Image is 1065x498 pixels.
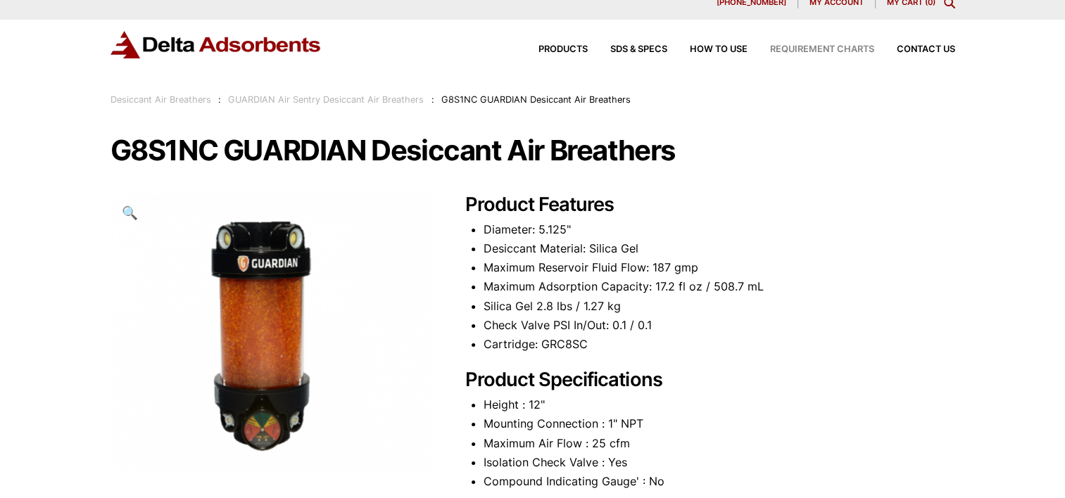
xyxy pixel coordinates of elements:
li: Isolation Check Valve : Yes [484,453,955,472]
span: 🔍 [122,205,138,220]
li: Compound Indicating Gauge' : No [484,472,955,491]
span: How to Use [690,45,748,54]
li: Maximum Air Flow : 25 cfm [484,434,955,453]
span: Contact Us [897,45,955,54]
a: GUARDIAN Air Sentry Desiccant Air Breathers [228,94,424,105]
li: Diameter: 5.125" [484,220,955,239]
span: SDS & SPECS [610,45,667,54]
h2: Product Features [465,193,955,217]
li: Check Valve PSI In/Out: 0.1 / 0.1 [484,316,955,335]
span: : [431,94,434,105]
li: Maximum Adsorption Capacity: 17.2 fl oz / 508.7 mL [484,277,955,296]
li: Silica Gel 2.8 lbs / 1.27 kg [484,297,955,316]
a: Desiccant Air Breathers [111,94,211,105]
li: Cartridge: GRC8SC [484,335,955,354]
h2: Product Specifications [465,369,955,392]
img: Delta Adsorbents [111,31,322,58]
span: : [218,94,221,105]
span: Requirement Charts [770,45,874,54]
a: Contact Us [874,45,955,54]
li: Mounting Connection : 1" NPT [484,414,955,433]
span: G8S1NC GUARDIAN Desiccant Air Breathers [441,94,631,105]
span: Products [538,45,588,54]
li: Height : 12" [484,395,955,414]
li: Desiccant Material: Silica Gel [484,239,955,258]
li: Maximum Reservoir Fluid Flow: 187 gmp [484,258,955,277]
h1: G8S1NC GUARDIAN Desiccant Air Breathers [111,136,955,165]
a: SDS & SPECS [588,45,667,54]
a: Requirement Charts [748,45,874,54]
a: Products [516,45,588,54]
a: View full-screen image gallery [111,193,149,232]
a: How to Use [667,45,748,54]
